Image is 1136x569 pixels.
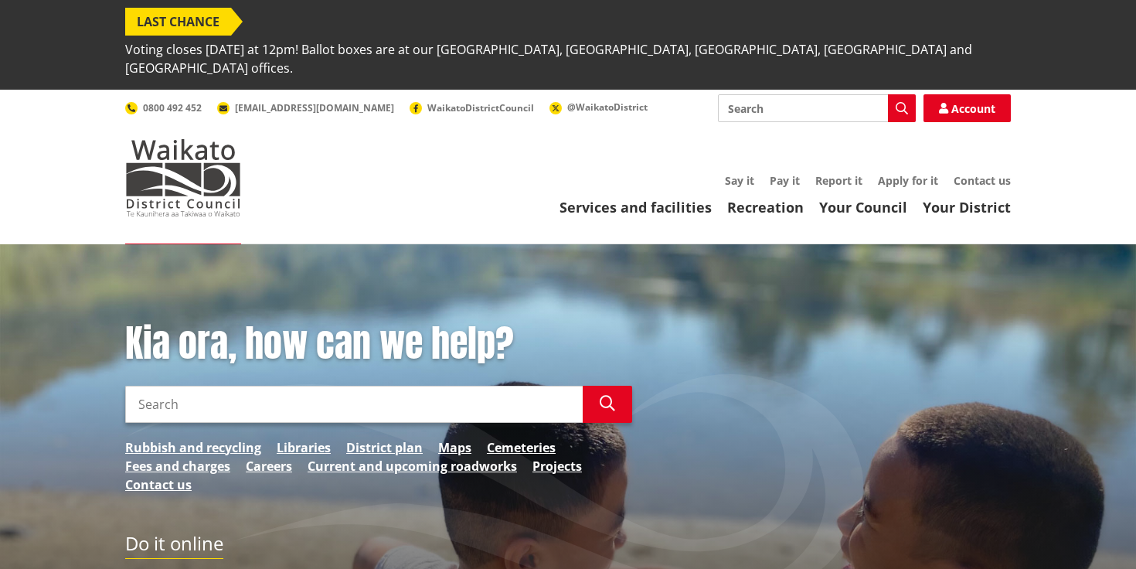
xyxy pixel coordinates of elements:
[923,198,1011,216] a: Your District
[125,322,632,366] h1: Kia ora, how can we help?
[727,198,804,216] a: Recreation
[819,198,907,216] a: Your Council
[427,101,534,114] span: WaikatoDistrictCouncil
[125,101,202,114] a: 0800 492 452
[438,438,471,457] a: Maps
[954,173,1011,188] a: Contact us
[143,101,202,114] span: 0800 492 452
[725,173,754,188] a: Say it
[878,173,938,188] a: Apply for it
[125,457,230,475] a: Fees and charges
[217,101,394,114] a: [EMAIL_ADDRESS][DOMAIN_NAME]
[235,101,394,114] span: [EMAIL_ADDRESS][DOMAIN_NAME]
[559,198,712,216] a: Services and facilities
[567,101,648,114] span: @WaikatoDistrict
[718,94,916,122] input: Search input
[815,173,862,188] a: Report it
[277,438,331,457] a: Libraries
[125,475,192,494] a: Contact us
[125,386,583,423] input: Search input
[410,101,534,114] a: WaikatoDistrictCouncil
[125,139,241,216] img: Waikato District Council - Te Kaunihera aa Takiwaa o Waikato
[246,457,292,475] a: Careers
[770,173,800,188] a: Pay it
[125,533,223,560] h2: Do it online
[125,438,261,457] a: Rubbish and recycling
[923,94,1011,122] a: Account
[532,457,582,475] a: Projects
[487,438,556,457] a: Cemeteries
[308,457,517,475] a: Current and upcoming roadworks
[549,101,648,114] a: @WaikatoDistrict
[125,36,1011,82] span: Voting closes [DATE] at 12pm! Ballot boxes are at our [GEOGRAPHIC_DATA], [GEOGRAPHIC_DATA], [GEOG...
[125,8,231,36] span: LAST CHANCE
[346,438,423,457] a: District plan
